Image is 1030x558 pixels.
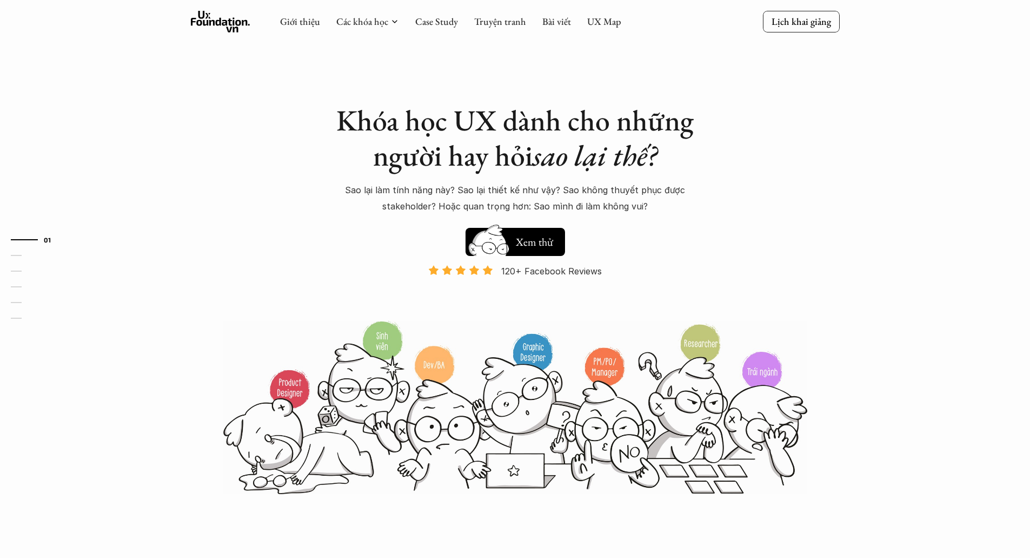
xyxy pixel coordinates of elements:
p: Và đang giảm dần do Facebook ra tính năng Locked Profile 😭 😭 😭 [430,285,601,318]
h5: Hay thôi [514,232,551,247]
strong: 02 [27,252,36,259]
a: Bài viết [542,15,571,28]
em: sao lại thế? [533,136,657,174]
p: Lịch khai giảng [772,15,831,28]
p: Sao lại làm tính năng này? Sao lại thiết kế như vậy? Sao không thuyết phục được stakeholder? Hoặc... [326,182,705,215]
a: Các khóa học [336,15,388,28]
a: Case Study [415,15,458,28]
h5: Xem thử [514,234,554,250]
strong: 06 [27,314,36,322]
strong: 03 [27,267,36,275]
a: Truyện tranh [474,15,526,28]
a: 01 [11,233,62,246]
p: 120+ Facebook Reviews [501,263,602,279]
a: Xem thử [466,222,565,256]
a: 120+ Facebook Reviews [419,265,612,319]
strong: 05 [27,299,36,306]
strong: 04 [27,283,36,291]
a: Giới thiệu [280,15,320,28]
h1: Khóa học UX dành cho những người hay hỏi [326,103,705,173]
a: Lịch khai giảng [763,11,840,32]
strong: 01 [44,236,51,244]
a: UX Map [587,15,621,28]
